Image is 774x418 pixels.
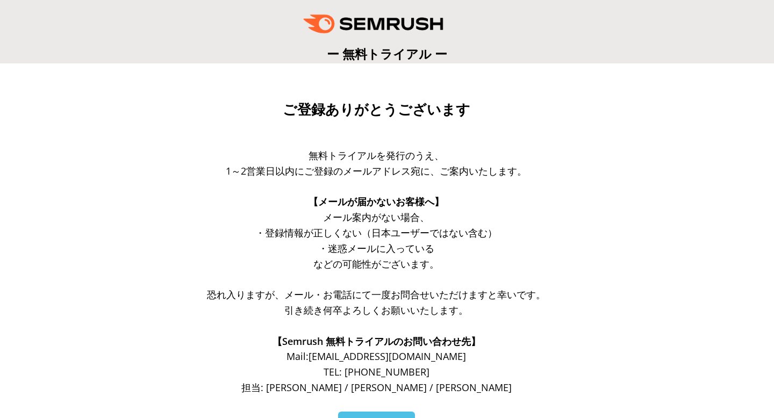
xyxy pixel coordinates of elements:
span: Mail: [EMAIL_ADDRESS][DOMAIN_NAME] [286,350,466,363]
span: 無料トライアルを発行のうえ、 [309,149,444,162]
span: 【メールが届かないお客様へ】 [309,195,444,208]
span: などの可能性がございます。 [313,257,439,270]
span: 1～2営業日以内にご登録のメールアドレス宛に、ご案内いたします。 [226,164,527,177]
span: 恐れ入りますが、メール・お電話にて一度お問合せいただけますと幸いです。 [207,288,546,301]
span: TEL: [PHONE_NUMBER] [324,365,429,378]
span: 引き続き何卒よろしくお願いいたします。 [284,304,468,316]
span: ・登録情報が正しくない（日本ユーザーではない含む） [255,226,497,239]
span: ご登録ありがとうございます [283,102,470,118]
span: ・迷惑メールに入っている [318,242,434,255]
span: 【Semrush 無料トライアルのお問い合わせ先】 [273,335,481,348]
span: 担当: [PERSON_NAME] / [PERSON_NAME] / [PERSON_NAME] [241,381,512,394]
span: メール案内がない場合、 [323,211,429,224]
span: ー 無料トライアル ー [327,45,447,62]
